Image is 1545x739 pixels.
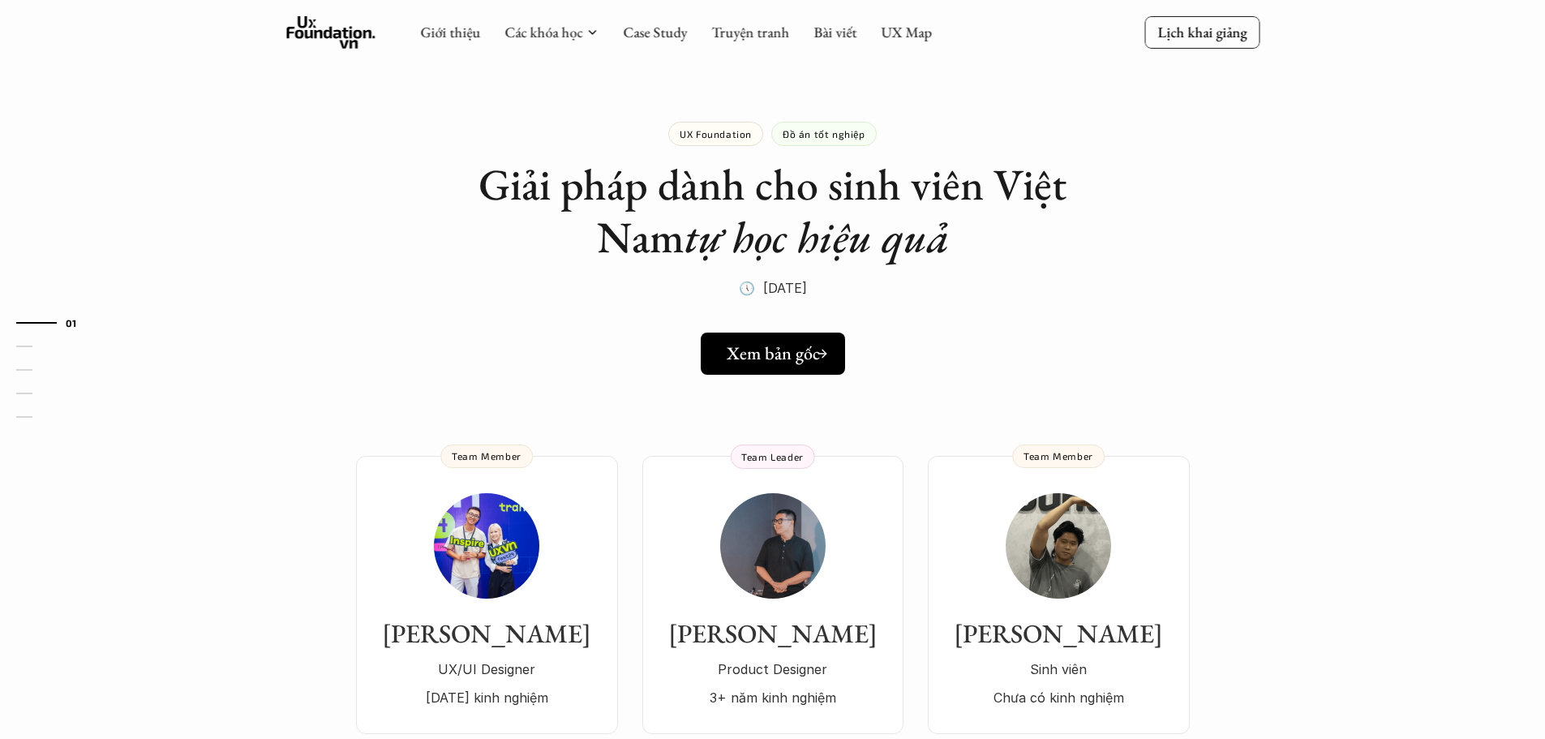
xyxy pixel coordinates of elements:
h5: Xem bản gốc [727,343,820,364]
a: Các khóa học [504,23,582,41]
a: Giới thiệu [420,23,480,41]
p: Team Member [1024,450,1093,462]
p: Chưa có kinh nghiệm [944,685,1174,710]
a: Bài viết [813,23,856,41]
p: 3+ năm kinh nghiệm [659,685,887,710]
p: 🕔 [DATE] [739,276,807,300]
h3: [PERSON_NAME] [372,618,602,649]
p: UX Foundation [680,128,752,140]
h3: [PERSON_NAME] [659,618,887,649]
a: UX Map [881,23,932,41]
a: 01 [16,313,93,333]
em: tự học hiệu quả [685,208,949,265]
p: Team Leader [741,451,804,462]
p: Lịch khai giảng [1157,23,1247,41]
p: Product Designer [659,657,887,681]
p: UX/UI Designer [372,657,602,681]
p: Team Member [452,450,521,462]
a: Lịch khai giảng [1144,16,1260,48]
h3: [PERSON_NAME] [944,618,1174,649]
p: Sinh viên [944,657,1174,681]
a: [PERSON_NAME]Product Designer3+ năm kinh nghiệmTeam Leader [642,456,903,734]
a: Truyện tranh [711,23,789,41]
a: [PERSON_NAME]UX/UI Designer[DATE] kinh nghiệmTeam Member [356,456,618,734]
h1: Giải pháp dành cho sinh viên Việt Nam [448,158,1097,264]
a: [PERSON_NAME]Sinh viênChưa có kinh nghiệmTeam Member [928,456,1190,734]
a: Case Study [623,23,687,41]
p: [DATE] kinh nghiệm [372,685,602,710]
strong: 01 [66,316,77,328]
a: Xem bản gốc [701,333,845,375]
p: Đồ án tốt nghiệp [783,128,865,140]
